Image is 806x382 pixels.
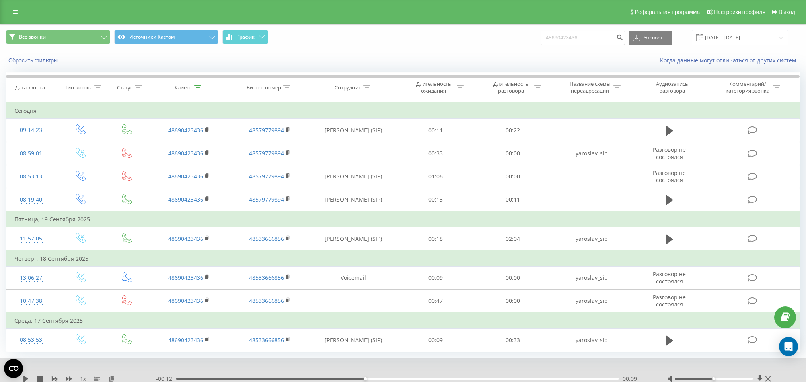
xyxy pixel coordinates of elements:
[552,329,633,352] td: yaroslav_sip
[397,289,474,313] td: 00:47
[335,84,361,91] div: Сотрудник
[474,142,552,165] td: 00:00
[310,188,397,211] td: [PERSON_NAME] (SIP)
[397,227,474,251] td: 00:18
[310,266,397,289] td: Voicemail
[249,126,284,134] a: 48579779894
[724,81,771,94] div: Комментарий/категория звонка
[65,84,92,91] div: Тип звонка
[247,84,281,91] div: Бизнес номер
[14,122,48,138] div: 09:14:23
[635,9,700,15] span: Реферальная программа
[569,81,611,94] div: Название схемы переадресации
[222,30,268,44] button: График
[779,9,795,15] span: Выход
[490,81,532,94] div: Длительность разговора
[237,34,255,40] span: График
[653,293,686,308] span: Разговор не состоялся
[6,103,800,119] td: Сегодня
[14,169,48,184] div: 08:53:13
[6,251,800,267] td: Четверг, 18 Сентября 2025
[646,81,698,94] div: Аудиозапись разговора
[474,329,552,352] td: 00:33
[6,313,800,329] td: Среда, 17 Сентября 2025
[552,266,633,289] td: yaroslav_sip
[168,149,203,157] a: 48690423436
[474,289,552,313] td: 00:00
[364,377,367,380] div: Accessibility label
[14,332,48,348] div: 08:53:53
[397,165,474,188] td: 01:06
[660,56,800,64] a: Когда данные могут отличаться от других систем
[412,81,455,94] div: Длительность ожидания
[310,227,397,251] td: [PERSON_NAME] (SIP)
[712,377,715,380] div: Accessibility label
[552,289,633,313] td: yaroslav_sip
[474,266,552,289] td: 00:00
[117,84,133,91] div: Статус
[168,173,203,180] a: 48690423436
[397,329,474,352] td: 00:09
[14,146,48,161] div: 08:59:01
[168,297,203,304] a: 48690423436
[4,359,23,378] button: Open CMP widget
[474,165,552,188] td: 00:00
[6,211,800,227] td: Пятница, 19 Сентября 2025
[552,142,633,165] td: yaroslav_sip
[14,192,48,207] div: 08:19:40
[653,146,686,161] span: Разговор не состоялся
[14,293,48,309] div: 10:47:38
[397,266,474,289] td: 00:09
[249,336,284,344] a: 48533666856
[474,227,552,251] td: 02:04
[15,84,45,91] div: Дата звонка
[175,84,192,91] div: Клиент
[310,165,397,188] td: [PERSON_NAME] (SIP)
[249,297,284,304] a: 48533666856
[653,270,686,285] span: Разговор не состоялся
[397,119,474,142] td: 00:11
[310,329,397,352] td: [PERSON_NAME] (SIP)
[714,9,765,15] span: Настройки профиля
[249,196,284,203] a: 48579779894
[474,119,552,142] td: 00:22
[552,227,633,251] td: yaroslav_sip
[19,34,46,40] span: Все звонки
[168,235,203,242] a: 48690423436
[779,337,798,356] div: Open Intercom Messenger
[249,235,284,242] a: 48533666856
[541,31,625,45] input: Поиск по номеру
[168,196,203,203] a: 48690423436
[168,126,203,134] a: 48690423436
[249,149,284,157] a: 48579779894
[249,274,284,281] a: 48533666856
[310,119,397,142] td: [PERSON_NAME] (SIP)
[6,30,110,44] button: Все звонки
[168,336,203,344] a: 48690423436
[168,274,203,281] a: 48690423436
[474,188,552,211] td: 00:11
[14,231,48,246] div: 11:57:05
[14,270,48,286] div: 13:06:27
[397,188,474,211] td: 00:13
[653,169,686,184] span: Разговор не состоялся
[249,173,284,180] a: 48579779894
[397,142,474,165] td: 00:33
[6,57,62,64] button: Сбросить фильтры
[114,30,218,44] button: Источники Кастом
[629,31,672,45] button: Экспорт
